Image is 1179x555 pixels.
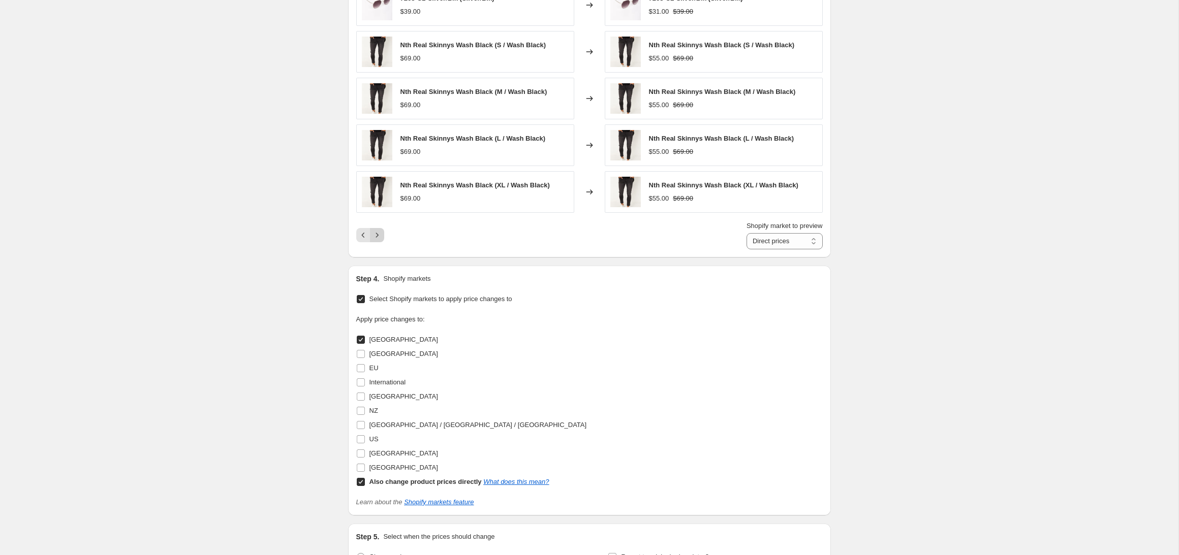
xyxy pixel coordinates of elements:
[369,295,512,303] span: Select Shopify markets to apply price changes to
[400,53,421,63] div: $69.00
[362,83,392,114] img: 05MAY04BRONZESNAKE1044_80x.jpg
[610,130,641,160] img: 05MAY04BRONZESNAKE1044_80x.jpg
[673,147,693,157] strike: $69.00
[483,478,549,485] a: What does this mean?
[369,350,438,357] span: [GEOGRAPHIC_DATA]
[369,336,438,343] span: [GEOGRAPHIC_DATA]
[356,274,380,284] h2: Step 4.
[369,464,438,471] span: [GEOGRAPHIC_DATA]
[362,177,392,207] img: 05MAY04BRONZESNAKE1044_80x.jpg
[400,135,546,142] span: Nth Real Skinnys Wash Black (L / Wash Black)
[649,100,669,110] div: $55.00
[369,449,438,457] span: [GEOGRAPHIC_DATA]
[649,193,669,204] div: $55.00
[356,498,474,506] i: Learn about the
[369,364,379,372] span: EU
[370,228,384,242] button: Next
[369,478,482,485] b: Also change product prices directly
[649,53,669,63] div: $55.00
[369,421,587,429] span: [GEOGRAPHIC_DATA] / [GEOGRAPHIC_DATA] / [GEOGRAPHIC_DATA]
[610,177,641,207] img: 05MAY04BRONZESNAKE1044_80x.jpg
[362,130,392,160] img: 05MAY04BRONZESNAKE1044_80x.jpg
[369,378,406,386] span: International
[383,274,430,284] p: Shopify markets
[673,7,693,17] strike: $39.00
[649,147,669,157] div: $55.00
[649,88,796,95] span: Nth Real Skinnys Wash Black (M / Wash Black)
[400,100,421,110] div: $69.00
[649,135,794,142] span: Nth Real Skinnys Wash Black (L / Wash Black)
[356,532,380,542] h2: Step 5.
[400,147,421,157] div: $69.00
[369,435,379,443] span: US
[400,181,550,189] span: Nth Real Skinnys Wash Black (XL / Wash Black)
[356,228,370,242] button: Previous
[673,53,693,63] strike: $69.00
[610,83,641,114] img: 05MAY04BRONZESNAKE1044_80x.jpg
[747,222,823,230] span: Shopify market to preview
[362,37,392,67] img: 05MAY04BRONZESNAKE1044_80x.jpg
[400,88,547,95] span: Nth Real Skinnys Wash Black (M / Wash Black)
[649,181,798,189] span: Nth Real Skinnys Wash Black (XL / Wash Black)
[369,407,378,414] span: NZ
[400,41,546,49] span: Nth Real Skinnys Wash Black (S / Wash Black)
[369,393,438,400] span: [GEOGRAPHIC_DATA]
[356,315,425,323] span: Apply price changes to:
[400,7,421,17] div: $39.00
[610,37,641,67] img: 05MAY04BRONZESNAKE1044_80x.jpg
[383,532,494,542] p: Select when the prices should change
[404,498,474,506] a: Shopify markets feature
[673,193,693,204] strike: $69.00
[400,193,421,204] div: $69.00
[649,41,795,49] span: Nth Real Skinnys Wash Black (S / Wash Black)
[673,100,693,110] strike: $69.00
[356,228,384,242] nav: Pagination
[649,7,669,17] div: $31.00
